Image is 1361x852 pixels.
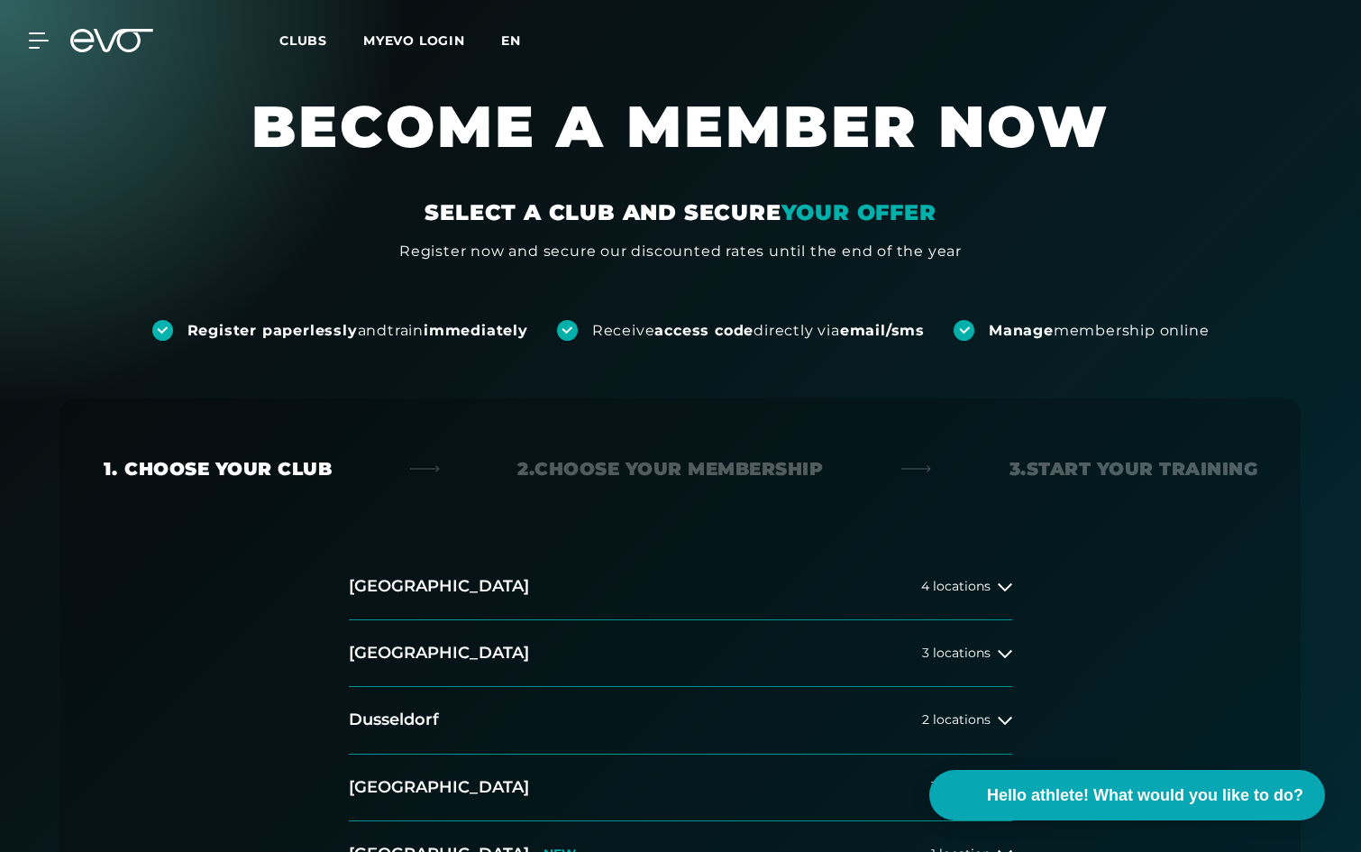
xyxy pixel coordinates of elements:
font: YOUR OFFER [781,199,936,225]
font: Register now and secure our discounted rates until the end of the year [399,243,962,260]
font: Register paperlessly [187,322,358,339]
font: access code [654,322,754,339]
font: Choose your club [124,458,332,480]
font: Choose your membership [534,458,823,480]
font: Clubs [279,32,327,49]
font: 4 [921,578,929,594]
font: 2. [517,458,534,480]
button: Dusseldorf2 locations [349,687,1012,754]
button: Hello athlete! What would you like to do? [929,770,1325,820]
font: locations [933,711,991,728]
font: 3 [922,645,929,661]
button: [GEOGRAPHIC_DATA]3 locations [349,620,1012,687]
font: BECOME A MEMBER NOW [251,91,1110,161]
font: Receive [592,322,655,339]
a: en [501,31,543,51]
font: [GEOGRAPHIC_DATA] [349,643,529,663]
font: 1. [104,458,117,480]
font: 2 [922,711,929,728]
button: [GEOGRAPHIC_DATA]1 location [349,755,1012,821]
font: 3. [1009,458,1027,480]
font: immediately [424,322,528,339]
a: Clubs [279,32,363,49]
font: en [501,32,521,49]
font: membership online [1054,322,1210,339]
font: [GEOGRAPHIC_DATA] [349,576,529,596]
font: Manage [989,322,1054,339]
font: Start your training [1027,458,1258,480]
font: directly via [754,322,840,339]
font: and [358,322,388,339]
button: [GEOGRAPHIC_DATA]4 locations [349,554,1012,620]
font: Dusseldorf [349,710,439,729]
font: locations [933,645,991,661]
font: train [388,322,424,339]
font: locations [933,578,991,594]
font: 1 [931,778,936,794]
font: [GEOGRAPHIC_DATA] [349,777,529,797]
font: email/sms [840,322,925,339]
font: Hello athlete! What would you like to do? [987,786,1303,804]
a: MYEVO LOGIN [363,32,465,49]
font: SELECT A CLUB AND SECURE [425,199,781,225]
